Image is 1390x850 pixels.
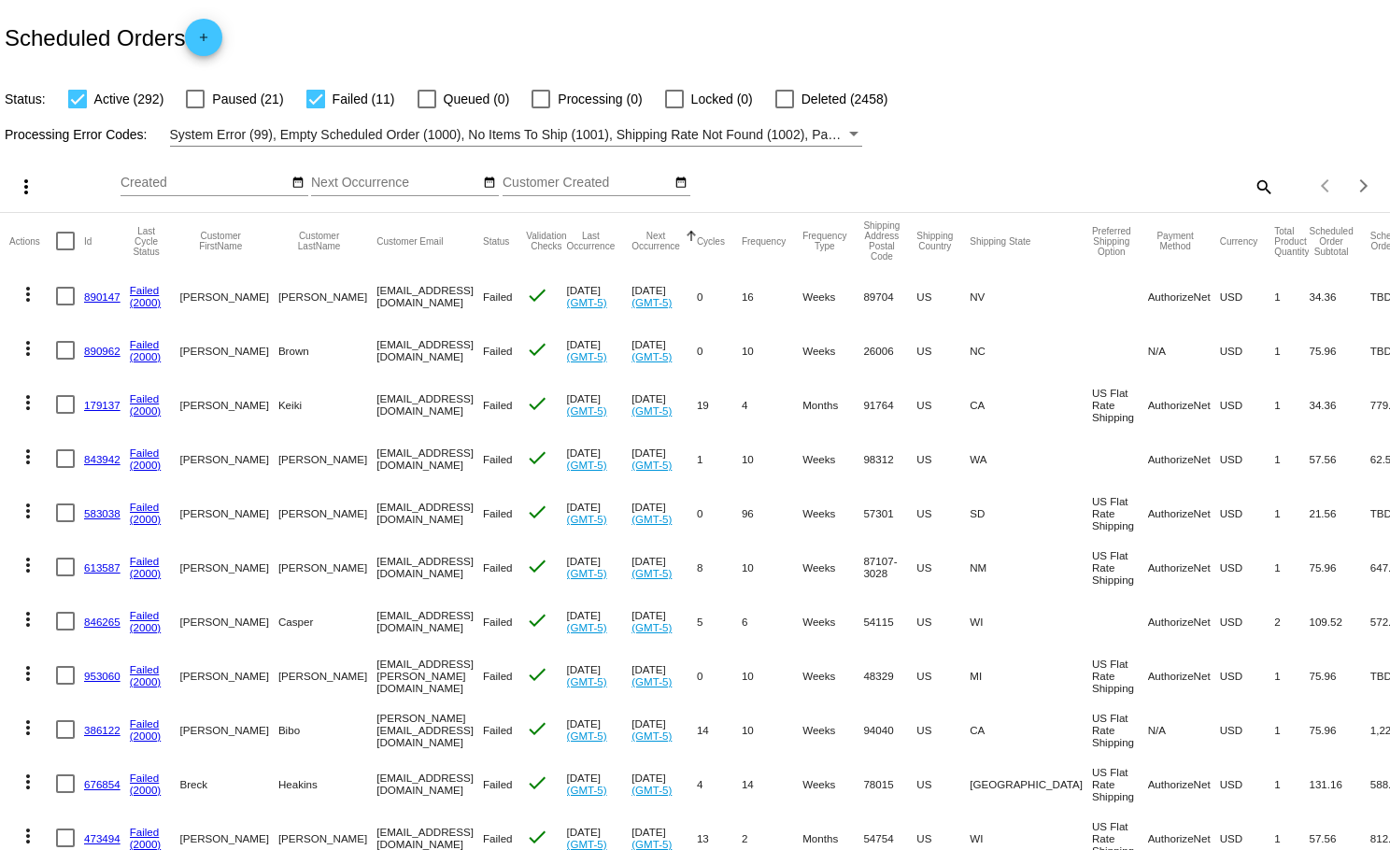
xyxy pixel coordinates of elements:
mat-cell: US [916,540,970,594]
a: 846265 [84,616,121,628]
mat-cell: Breck [180,757,278,811]
mat-cell: 98312 [863,432,916,486]
input: Customer Created [503,176,671,191]
mat-cell: [PERSON_NAME] [278,648,376,702]
mat-cell: 1 [697,432,742,486]
mat-cell: [DATE] [567,648,632,702]
mat-cell: US Flat Rate Shipping [1092,486,1148,540]
mat-cell: 10 [742,648,802,702]
mat-cell: WA [970,432,1092,486]
span: Failed [483,616,513,628]
a: Failed [130,392,160,404]
button: Next page [1345,167,1383,205]
a: (GMT-5) [567,567,607,579]
mat-cell: US Flat Rate Shipping [1092,757,1148,811]
a: 890147 [84,290,121,303]
mat-cell: USD [1220,702,1275,757]
a: Failed [130,717,160,730]
mat-select: Filter by Processing Error Codes [170,123,863,147]
mat-cell: US [916,648,970,702]
mat-cell: 1 [1274,269,1309,323]
a: 386122 [84,724,121,736]
span: Processing (0) [558,88,642,110]
a: (2000) [130,838,162,850]
mat-cell: 0 [697,323,742,377]
mat-cell: US Flat Rate Shipping [1092,648,1148,702]
a: Failed [130,826,160,838]
mat-cell: USD [1220,757,1275,811]
a: 613587 [84,561,121,574]
mat-cell: AuthorizeNet [1148,486,1220,540]
a: Failed [130,663,160,675]
mat-cell: Weeks [802,757,863,811]
a: (2000) [130,784,162,796]
mat-cell: 91764 [863,377,916,432]
mat-cell: 131.16 [1309,757,1369,811]
a: (GMT-5) [631,459,672,471]
mat-icon: more_vert [17,608,39,630]
mat-cell: AuthorizeNet [1148,594,1220,648]
mat-cell: NC [970,323,1092,377]
button: Change sorting for NextOccurrenceUtc [631,231,680,251]
mat-cell: 0 [697,648,742,702]
mat-cell: 109.52 [1309,594,1369,648]
a: (2000) [130,675,162,687]
button: Change sorting for ShippingState [970,235,1030,247]
mat-cell: 54115 [863,594,916,648]
mat-cell: 78015 [863,757,916,811]
mat-cell: AuthorizeNet [1148,540,1220,594]
mat-header-cell: Actions [9,213,56,269]
mat-cell: 8 [697,540,742,594]
mat-cell: 1 [1274,486,1309,540]
span: Failed [483,670,513,682]
button: Change sorting for PaymentMethod.Type [1148,231,1203,251]
mat-cell: USD [1220,486,1275,540]
mat-cell: 75.96 [1309,702,1369,757]
span: Queued (0) [444,88,510,110]
mat-cell: [DATE] [631,269,697,323]
mat-cell: AuthorizeNet [1148,648,1220,702]
button: Previous page [1308,167,1345,205]
mat-cell: 89704 [863,269,916,323]
button: Change sorting for PreferredShippingOption [1092,226,1131,257]
mat-cell: 10 [742,702,802,757]
mat-cell: [EMAIL_ADDRESS][DOMAIN_NAME] [376,269,483,323]
mat-cell: 75.96 [1309,540,1369,594]
mat-cell: [PERSON_NAME] [278,269,376,323]
mat-cell: USD [1220,269,1275,323]
mat-cell: Weeks [802,648,863,702]
mat-cell: 1 [1274,540,1309,594]
mat-cell: Casper [278,594,376,648]
mat-cell: [DATE] [631,323,697,377]
mat-cell: 1 [1274,702,1309,757]
a: Failed [130,446,160,459]
mat-icon: check [526,446,548,469]
a: Failed [130,609,160,621]
mat-cell: US [916,323,970,377]
mat-cell: 34.36 [1309,377,1369,432]
mat-cell: 10 [742,323,802,377]
mat-cell: US [916,377,970,432]
span: Failed [483,453,513,465]
span: Failed [483,345,513,357]
mat-cell: N/A [1148,702,1220,757]
a: (2000) [130,513,162,525]
mat-cell: CA [970,702,1092,757]
mat-cell: [EMAIL_ADDRESS][DOMAIN_NAME] [376,432,483,486]
mat-cell: 1 [1274,323,1309,377]
mat-icon: more_vert [17,446,39,468]
mat-cell: USD [1220,432,1275,486]
mat-icon: more_vert [17,771,39,793]
mat-cell: [PERSON_NAME] [180,269,278,323]
mat-icon: check [526,717,548,740]
a: (2000) [130,730,162,742]
a: (GMT-5) [567,675,607,687]
mat-cell: 5 [697,594,742,648]
mat-cell: USD [1220,648,1275,702]
span: Deleted (2458) [801,88,888,110]
button: Change sorting for ShippingPostcode [863,220,900,262]
button: Change sorting for CurrencyIso [1220,235,1258,247]
mat-cell: 1 [1274,377,1309,432]
mat-cell: Weeks [802,269,863,323]
a: (GMT-5) [567,784,607,796]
